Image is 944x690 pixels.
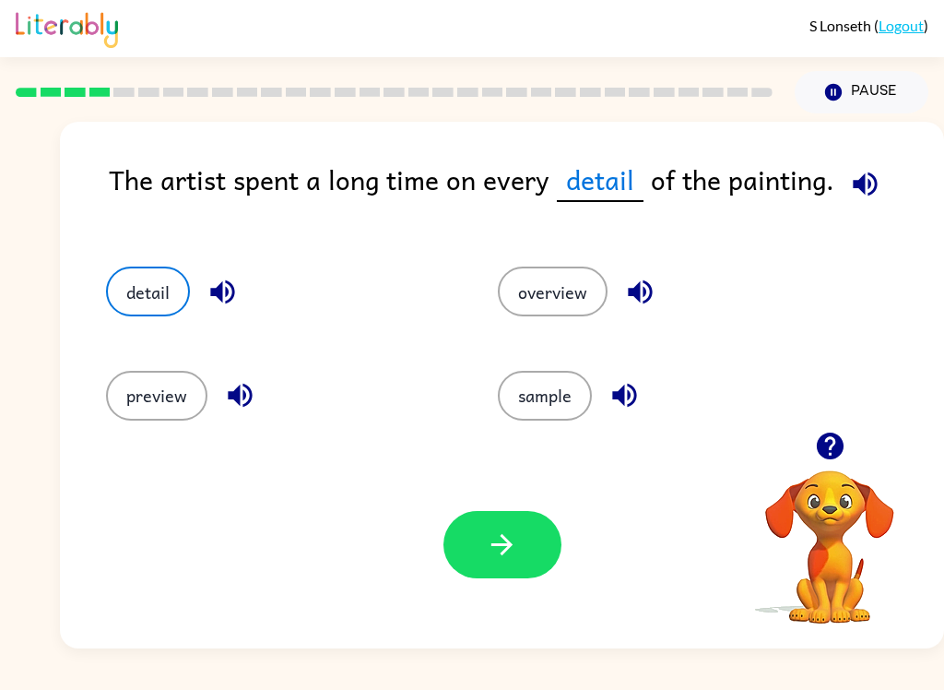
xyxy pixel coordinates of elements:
[106,371,207,421] button: preview
[557,159,643,202] span: detail
[809,17,874,34] span: S Lonseth
[498,267,608,316] button: overview
[106,267,190,316] button: detail
[109,159,944,230] div: The artist spent a long time on every of the painting.
[809,17,928,34] div: ( )
[879,17,924,34] a: Logout
[737,442,922,626] video: Your browser must support playing .mp4 files to use Literably. Please try using another browser.
[16,7,118,48] img: Literably
[795,71,928,113] button: Pause
[498,371,592,421] button: sample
